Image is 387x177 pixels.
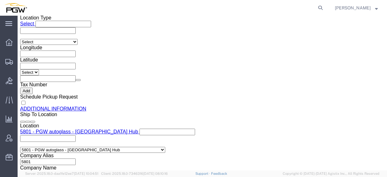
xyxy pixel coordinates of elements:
a: Feedback [211,172,227,175]
img: logo [4,3,27,13]
iframe: FS Legacy Container [18,16,387,170]
span: Client: 2025.18.0-7346316 [101,172,168,175]
span: Jesse Dawson [335,4,371,11]
span: Copyright © [DATE]-[DATE] Agistix Inc., All Rights Reserved [283,171,379,176]
span: [DATE] 08:10:16 [143,172,168,175]
span: [DATE] 10:04:51 [74,172,98,175]
span: Server: 2025.18.0-daa1fe12ee7 [25,172,98,175]
a: Support [195,172,211,175]
button: [PERSON_NAME] [335,4,378,12]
